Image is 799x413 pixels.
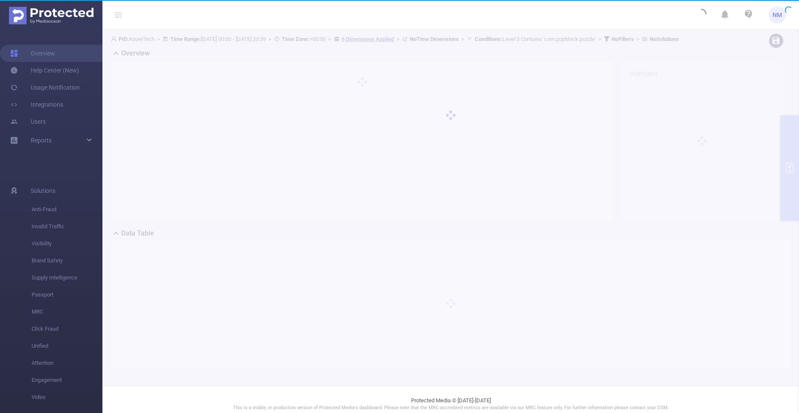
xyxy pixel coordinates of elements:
[32,303,102,320] span: MRC
[32,355,102,372] span: Attention
[32,286,102,303] span: Passport
[696,9,706,21] i: icon: loading
[32,269,102,286] span: Supply Intelligence
[32,320,102,337] span: Click Fraud
[10,96,63,113] a: Integrations
[10,45,55,62] a: Overview
[32,252,102,269] span: Brand Safety
[31,182,55,199] span: Solutions
[32,218,102,235] span: Invalid Traffic
[32,201,102,218] span: Anti-Fraud
[31,132,52,149] a: Reports
[32,389,102,406] span: Video
[773,6,782,23] span: NM
[10,62,79,79] a: Help Center (New)
[32,372,102,389] span: Engagement
[32,235,102,252] span: Visibility
[10,79,80,96] a: Usage Notification
[31,137,52,144] span: Reports
[10,113,46,130] a: Users
[124,404,778,412] p: This is a stable, in production version of Protected Media's dashboard. Please note that the MRC ...
[9,7,93,24] img: Protected Media
[32,337,102,355] span: Unified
